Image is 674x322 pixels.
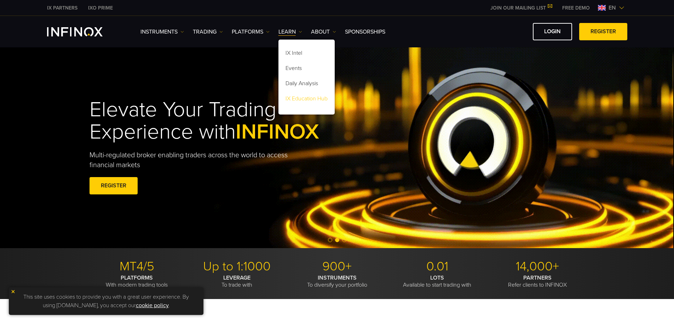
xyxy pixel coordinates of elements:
a: INFINOX [83,4,118,12]
p: 0.01 [390,259,485,274]
a: INFINOX MENU [557,4,595,12]
a: JOIN OUR MAILING LIST [485,5,557,11]
a: Learn [278,28,302,36]
a: TRADING [193,28,223,36]
strong: LOTS [430,274,444,281]
p: With modern trading tools [90,274,184,288]
p: This site uses cookies to provide you with a great user experience. By using [DOMAIN_NAME], you a... [12,291,200,311]
strong: LEVERAGE [223,274,250,281]
p: To trade with [190,274,284,288]
p: Up to 1:1000 [190,259,284,274]
img: yellow close icon [11,289,16,294]
span: Go to slide 2 [335,238,339,242]
p: Available to start trading with [390,274,485,288]
a: cookie policy [136,302,169,309]
p: 14,000+ [490,259,585,274]
p: 900+ [290,259,385,274]
span: INFINOX [236,119,319,145]
a: INFINOX Logo [47,27,119,36]
h1: Elevate Your Trading Experience with [90,99,352,143]
p: Refer clients to INFINOX [490,274,585,288]
a: SPONSORSHIPS [345,28,385,36]
a: REGISTER [579,23,627,40]
a: REGISTER [90,177,138,194]
a: Events [278,62,335,77]
strong: INSTRUMENTS [318,274,357,281]
strong: PLATFORMS [121,274,153,281]
a: Instruments [140,28,184,36]
a: IX Intel [278,47,335,62]
span: en [606,4,619,12]
a: PLATFORMS [232,28,270,36]
a: INFINOX [42,4,83,12]
a: ABOUT [311,28,336,36]
p: To diversify your portfolio [290,274,385,288]
p: MT4/5 [90,259,184,274]
a: Daily Analysis [278,77,335,92]
span: Go to slide 3 [342,238,346,242]
strong: PARTNERS [523,274,552,281]
span: Go to slide 1 [328,238,332,242]
a: IX Education Hub [278,92,335,107]
a: LOGIN [533,23,572,40]
p: Multi-regulated broker enabling traders across the world to access financial markets [90,150,300,170]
